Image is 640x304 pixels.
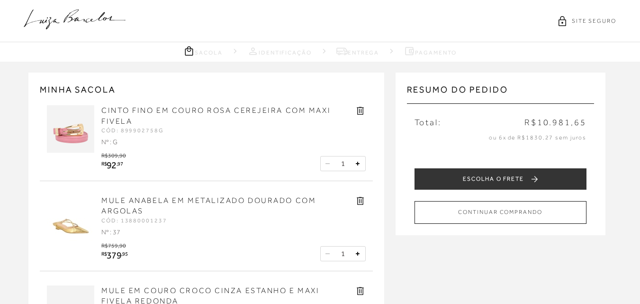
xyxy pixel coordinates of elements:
a: Entrega [336,45,379,57]
span: Nº : 37 [101,228,120,236]
a: Identificação [247,45,312,57]
img: MULE ANABELA EM METALIZADO DOURADO COM ARGOLAS [47,195,94,243]
a: Pagamento [404,45,456,57]
a: MULE ANABELA EM METALIZADO DOURADO COM ARGOLAS [101,196,316,215]
span: R$759,90 [101,242,126,249]
button: ESCOLHA O FRETE [415,168,586,190]
a: Sacola [183,45,223,57]
h3: Resumo do pedido [407,84,594,104]
span: R$309,90 [101,152,126,159]
span: Total: [415,117,442,129]
span: CÓD: 13880001237 [101,217,167,224]
span: Nº : G [101,138,117,146]
span: CÓD: 899902758G [101,127,164,134]
span: 1 [341,249,345,258]
span: 1 [341,159,345,168]
h2: MINHA SACOLA [40,84,373,96]
img: CINTO FINO EM COURO ROSA CEREJEIRA COM MAXI FIVELA [47,105,94,153]
button: CONTINUAR COMPRANDO [415,201,586,223]
a: CINTO FINO EM COURO ROSA CEREJEIRA COM MAXI FIVELA [101,106,331,125]
span: R$10.981,65 [524,117,586,129]
p: ou 6x de R$1830,27 sem juros [415,134,586,142]
span: SITE SEGURO [572,17,616,25]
